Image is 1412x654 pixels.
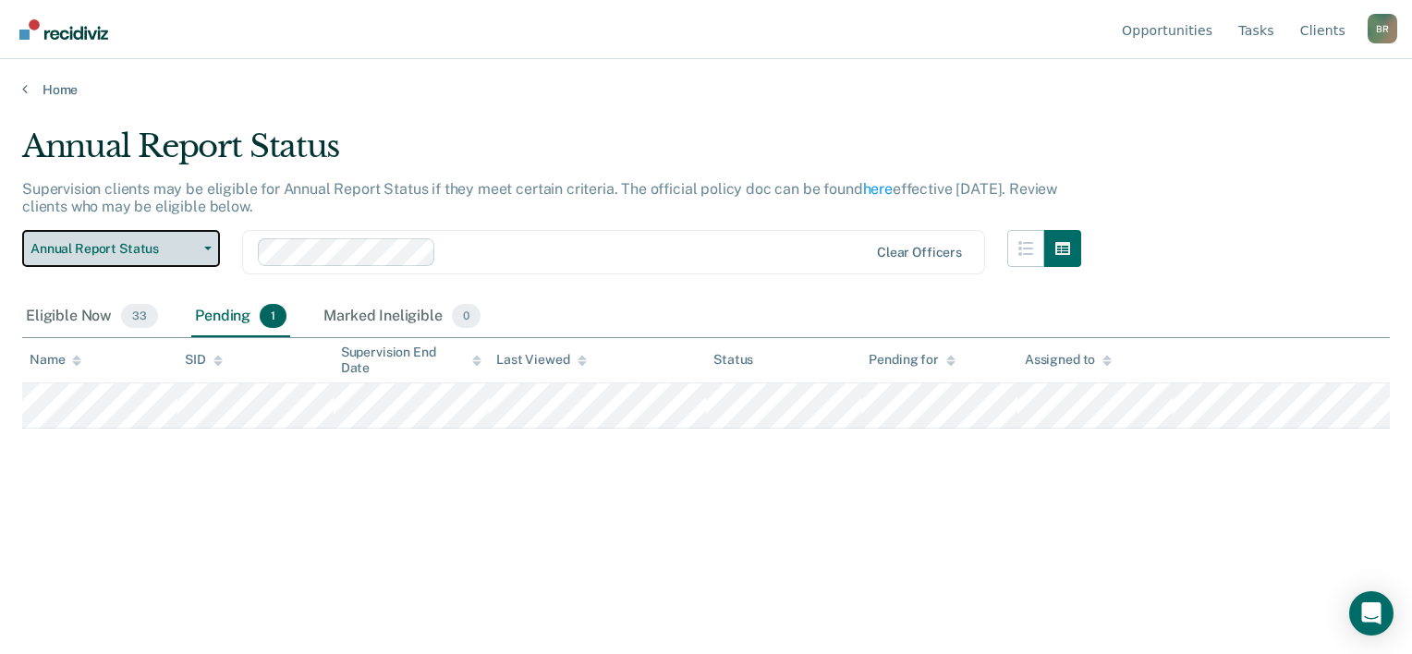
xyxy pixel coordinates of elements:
div: Pending1 [191,297,290,337]
div: Supervision End Date [341,345,481,376]
img: Recidiviz [19,19,108,40]
p: Supervision clients may be eligible for Annual Report Status if they meet certain criteria. The o... [22,180,1057,215]
div: Assigned to [1025,352,1112,368]
span: 1 [260,304,286,328]
div: Annual Report Status [22,127,1081,180]
div: Eligible Now33 [22,297,162,337]
div: Clear officers [877,245,962,260]
div: Open Intercom Messenger [1349,591,1394,636]
div: Last Viewed [496,352,586,368]
div: Status [713,352,753,368]
button: Profile dropdown button [1368,14,1397,43]
a: here [863,180,893,198]
span: 0 [452,304,481,328]
div: Pending for [869,352,955,368]
button: Annual Report Status [22,230,220,267]
div: SID [185,352,223,368]
div: Marked Ineligible0 [320,297,484,337]
span: 33 [121,304,158,328]
span: Annual Report Status [30,241,197,257]
a: Home [22,81,1390,98]
div: Name [30,352,81,368]
div: B R [1368,14,1397,43]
